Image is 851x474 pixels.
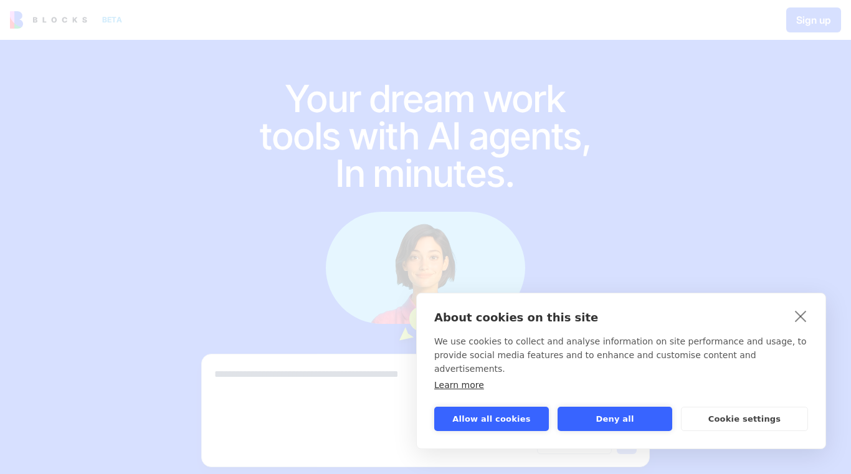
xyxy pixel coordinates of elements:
[681,407,808,431] button: Cookie settings
[791,306,811,326] a: close
[434,311,598,324] strong: About cookies on this site
[434,407,549,431] button: Allow all cookies
[558,407,672,431] button: Deny all
[434,380,484,390] a: Learn more
[434,334,808,376] p: We use cookies to collect and analyse information on site performance and usage, to provide socia...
